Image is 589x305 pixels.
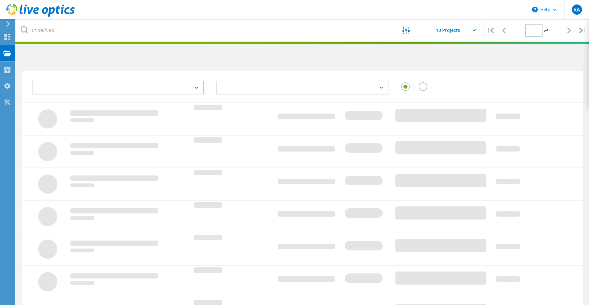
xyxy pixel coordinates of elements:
svg: \n [532,7,538,12]
a: Live Optics Dashboard [6,13,75,18]
span: of [544,28,548,33]
div: | [484,19,497,42]
input: undefined [16,19,382,41]
div: | [576,19,589,42]
span: RA [573,7,580,12]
